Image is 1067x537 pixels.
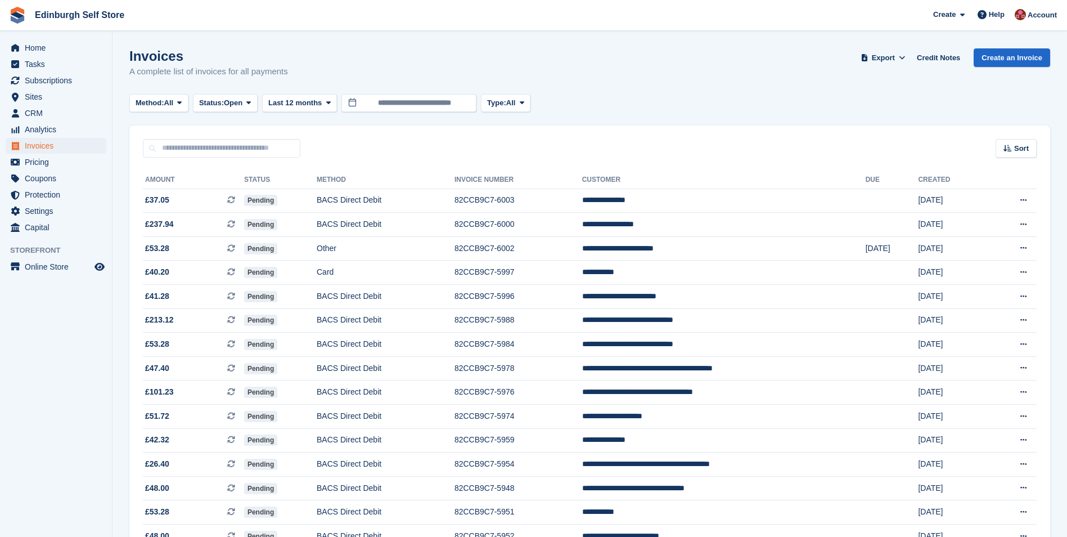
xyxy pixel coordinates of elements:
td: BACS Direct Debit [317,428,454,453]
td: BACS Direct Debit [317,405,454,429]
span: Capital [25,220,92,235]
td: 82CCB9C7-5984 [454,333,582,357]
td: 82CCB9C7-6000 [454,213,582,237]
td: 82CCB9C7-5978 [454,356,582,381]
td: BACS Direct Debit [317,453,454,477]
td: [DATE] [918,405,986,429]
span: £48.00 [145,482,169,494]
span: Method: [136,97,164,109]
td: 82CCB9C7-5997 [454,261,582,285]
a: menu [6,122,106,137]
td: BACS Direct Debit [317,333,454,357]
span: CRM [25,105,92,121]
td: [DATE] [918,261,986,285]
td: [DATE] [918,308,986,333]
span: £40.20 [145,266,169,278]
span: Pending [244,315,277,326]
td: BACS Direct Debit [317,476,454,500]
td: [DATE] [918,453,986,477]
span: £53.28 [145,243,169,254]
span: Pending [244,339,277,350]
span: Pending [244,411,277,422]
td: 82CCB9C7-5951 [454,500,582,525]
td: [DATE] [918,428,986,453]
span: All [164,97,174,109]
span: Pending [244,291,277,302]
span: All [506,97,516,109]
td: 82CCB9C7-6002 [454,236,582,261]
span: Analytics [25,122,92,137]
span: £101.23 [145,386,174,398]
span: Pending [244,243,277,254]
td: [DATE] [918,333,986,357]
td: 82CCB9C7-5948 [454,476,582,500]
button: Status: Open [193,94,258,113]
span: Sites [25,89,92,105]
span: Home [25,40,92,56]
span: Help [989,9,1005,20]
button: Type: All [481,94,530,113]
span: Tasks [25,56,92,72]
th: Status [244,171,317,189]
span: Account [1028,10,1057,21]
span: £213.12 [145,314,174,326]
span: Pending [244,459,277,470]
td: BACS Direct Debit [317,285,454,309]
a: Create an Invoice [974,48,1050,67]
a: menu [6,187,106,203]
a: menu [6,89,106,105]
td: 82CCB9C7-5976 [454,381,582,405]
td: [DATE] [918,476,986,500]
span: £47.40 [145,363,169,374]
th: Invoice Number [454,171,582,189]
span: Online Store [25,259,92,275]
th: Created [918,171,986,189]
a: Edinburgh Self Store [30,6,129,24]
a: menu [6,73,106,88]
td: 82CCB9C7-5988 [454,308,582,333]
span: Export [872,52,895,64]
span: Pending [244,363,277,374]
span: Pending [244,219,277,230]
span: Pending [244,435,277,446]
a: menu [6,154,106,170]
span: Pricing [25,154,92,170]
span: £53.28 [145,338,169,350]
a: Preview store [93,260,106,274]
span: Coupons [25,171,92,186]
td: BACS Direct Debit [317,189,454,213]
button: Method: All [129,94,188,113]
img: Lucy Michalec [1015,9,1026,20]
td: 82CCB9C7-5954 [454,453,582,477]
td: 82CCB9C7-5959 [454,428,582,453]
span: Subscriptions [25,73,92,88]
th: Due [866,171,919,189]
td: 82CCB9C7-5974 [454,405,582,429]
span: £51.72 [145,410,169,422]
span: £42.32 [145,434,169,446]
td: Other [317,236,454,261]
span: Protection [25,187,92,203]
th: Method [317,171,454,189]
a: Credit Notes [912,48,965,67]
span: Type: [487,97,506,109]
img: stora-icon-8386f47178a22dfd0bd8f6a31ec36ba5ce8667c1dd55bd0f319d3a0aa187defe.svg [9,7,26,24]
p: A complete list of invoices for all payments [129,65,288,78]
td: 82CCB9C7-6003 [454,189,582,213]
td: BACS Direct Debit [317,381,454,405]
td: Card [317,261,454,285]
span: £237.94 [145,218,174,230]
td: BACS Direct Debit [317,308,454,333]
span: Pending [244,387,277,398]
td: [DATE] [918,213,986,237]
a: menu [6,171,106,186]
td: [DATE] [918,189,986,213]
a: menu [6,220,106,235]
span: Pending [244,267,277,278]
span: £53.28 [145,506,169,518]
a: menu [6,56,106,72]
span: £26.40 [145,458,169,470]
span: Last 12 months [268,97,322,109]
span: Settings [25,203,92,219]
td: BACS Direct Debit [317,356,454,381]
